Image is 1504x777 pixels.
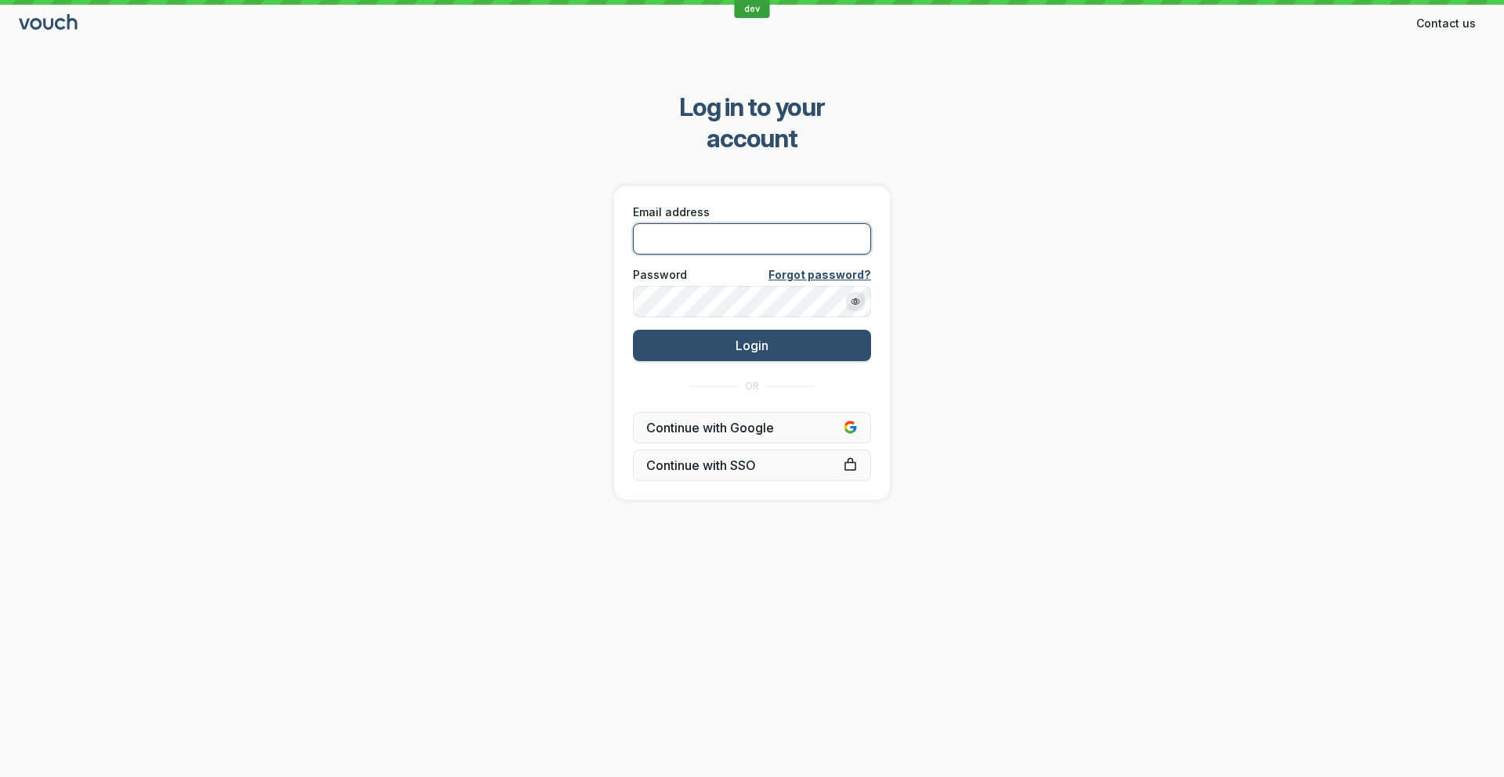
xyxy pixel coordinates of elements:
span: Password [633,267,687,283]
a: Go to sign in [19,17,80,31]
button: Contact us [1407,11,1485,36]
span: Continue with SSO [646,457,858,473]
span: OR [745,380,759,392]
a: Continue with SSO [633,450,871,481]
button: Continue with Google [633,412,871,443]
span: Email address [633,204,710,220]
button: Show password [846,292,865,311]
span: Contact us [1416,16,1476,31]
button: Login [633,330,871,361]
span: Login [736,338,768,353]
a: Forgot password? [768,267,871,283]
span: Continue with Google [646,420,858,435]
span: Log in to your account [635,92,869,154]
